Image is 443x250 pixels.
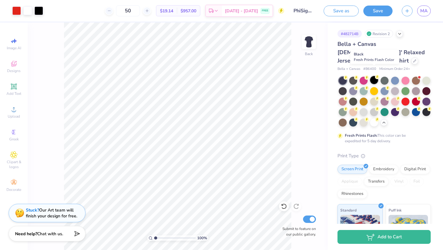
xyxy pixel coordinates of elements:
span: Chat with us. [37,231,63,237]
span: Fresh Prints Flash Color [354,57,394,62]
div: Back [305,51,313,57]
span: 100 % [197,235,207,241]
span: $957.00 [181,8,196,14]
div: Embroidery [369,165,398,174]
div: Applique [337,177,362,186]
span: # B6400 [363,67,376,72]
span: Add Text [6,91,21,96]
strong: Need help? [15,231,37,237]
span: [DATE] - [DATE] [225,8,258,14]
div: Screen Print [337,165,367,174]
div: Revision 2 [365,30,393,38]
strong: Fresh Prints Flash: [345,133,377,138]
input: – – [116,5,140,16]
div: Print Type [337,152,431,159]
span: MA [420,7,428,14]
button: Save [363,6,393,16]
div: Vinyl [390,177,408,186]
button: Save as [324,6,359,16]
span: Designs [7,68,21,73]
span: $19.14 [160,8,173,14]
button: Add to Cart [337,230,431,244]
div: Black [350,50,399,64]
img: Standard [340,215,380,246]
strong: Stuck? [26,207,39,213]
div: # 482714B [337,30,362,38]
span: Bella + Canvas [337,67,360,72]
span: Greek [9,137,19,142]
a: MA [417,6,431,16]
span: Image AI [7,46,21,50]
label: Submit to feature on our public gallery. [279,226,316,237]
img: Puff Ink [389,215,428,246]
span: Standard [340,207,357,213]
div: This color can be expedited for 5 day delivery. [345,133,421,144]
div: Foil [409,177,424,186]
div: Rhinestones [337,189,367,199]
img: Back [303,36,315,48]
div: Transfers [364,177,389,186]
div: Our Art team will finish your design for free. [26,207,77,219]
span: Bella + Canvas [DEMOGRAPHIC_DATA]' Relaxed Jersey Short-Sleeve T-Shirt [337,40,425,64]
div: Digital Print [400,165,430,174]
input: Untitled Design [289,5,319,17]
span: Upload [8,114,20,119]
span: Puff Ink [389,207,401,213]
span: FREE [262,9,268,13]
span: Decorate [6,187,21,192]
span: Clipart & logos [3,159,25,169]
span: Minimum Order: 24 + [379,67,410,72]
